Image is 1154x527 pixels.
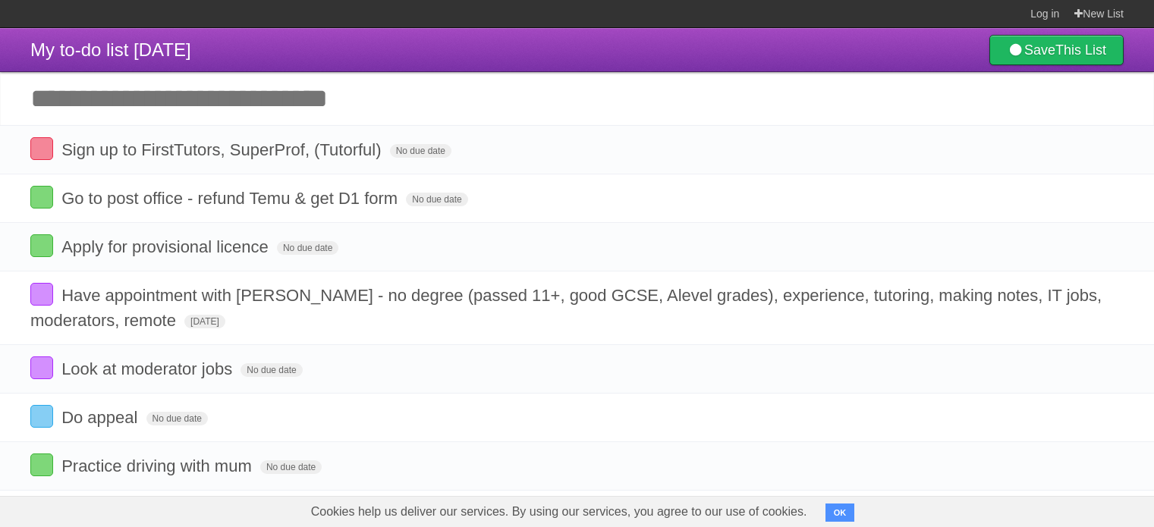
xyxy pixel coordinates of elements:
button: OK [825,503,855,522]
span: Cookies help us deliver our services. By using our services, you agree to our use of cookies. [296,497,822,527]
span: Do appeal [61,408,141,427]
span: No due date [277,241,338,255]
span: My to-do list [DATE] [30,39,191,60]
span: No due date [260,460,322,474]
label: Done [30,283,53,306]
b: This List [1055,42,1106,58]
span: [DATE] [184,315,225,328]
span: Go to post office - refund Temu & get D1 form [61,189,401,208]
span: Practice driving with mum [61,456,256,475]
span: Sign up to FirstTutors, SuperProf, (Tutorful) [61,140,385,159]
span: No due date [146,412,208,425]
span: No due date [241,363,302,377]
span: No due date [390,144,451,158]
label: Done [30,405,53,428]
label: Done [30,356,53,379]
label: Done [30,453,53,476]
span: Have appointment with [PERSON_NAME] - no degree (passed 11+, good GCSE, Alevel grades), experienc... [30,286,1102,330]
span: No due date [406,193,467,206]
a: SaveThis List [989,35,1124,65]
label: Done [30,186,53,209]
span: Apply for provisional licence [61,237,272,256]
span: Look at moderator jobs [61,359,236,378]
label: Done [30,234,53,257]
label: Done [30,137,53,160]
